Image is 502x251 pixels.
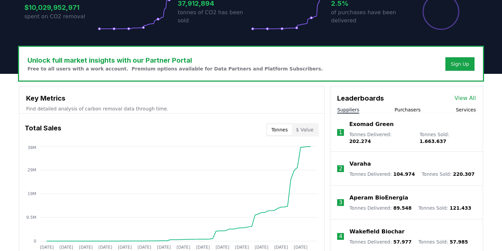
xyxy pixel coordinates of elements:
p: Free to all users with a work account. Premium options available for Data Partners and Platform S... [27,65,323,72]
span: 121.433 [450,205,471,211]
tspan: 9.5M [26,215,36,220]
span: 104.974 [393,171,415,177]
span: 57.985 [450,239,468,245]
span: 220.307 [453,171,475,177]
p: Tonnes Sold : [420,131,476,145]
p: 2 [339,165,342,173]
a: Aperam BioEnergia [349,194,408,202]
tspan: [DATE] [157,245,171,250]
p: 1 [339,128,342,137]
tspan: [DATE] [40,245,54,250]
span: 89.548 [393,205,411,211]
tspan: 0 [34,239,36,244]
span: 202.274 [349,139,371,144]
h3: Unlock full market insights with our Partner Portal [27,55,323,65]
tspan: 38M [27,145,36,150]
p: 4 [339,232,342,240]
a: Exomad Green [349,120,394,128]
p: Tonnes Delivered : [349,205,411,211]
tspan: [DATE] [235,245,249,250]
p: 3 [339,198,342,207]
h3: Total Sales [25,123,61,137]
h3: $10,029,952,971 [24,2,98,13]
button: Services [456,106,476,113]
p: Tonnes Sold : [422,171,475,177]
tspan: [DATE] [274,245,288,250]
a: View All [455,94,476,102]
p: Tonnes Sold : [418,238,468,245]
a: Sign Up [451,61,469,67]
p: Tonnes Sold : [418,205,471,211]
span: 57.977 [393,239,411,245]
button: Purchasers [394,106,421,113]
p: Tonnes Delivered : [349,171,415,177]
p: Tonnes Delivered : [349,238,411,245]
tspan: [DATE] [59,245,73,250]
tspan: [DATE] [118,245,132,250]
tspan: 19M [27,191,36,196]
p: spent on CO2 removal [24,13,98,21]
p: Tonnes Delivered : [349,131,413,145]
tspan: [DATE] [79,245,93,250]
tspan: 29M [27,168,36,172]
a: Wakefield Biochar [349,228,404,236]
button: $ Value [292,124,318,135]
tspan: [DATE] [216,245,230,250]
h3: Key Metrics [26,93,317,103]
button: Sign Up [445,57,475,71]
tspan: [DATE] [138,245,152,250]
p: tonnes of CO2 has been sold [178,8,251,25]
p: of purchases have been delivered [331,8,404,25]
tspan: [DATE] [255,245,269,250]
tspan: [DATE] [196,245,210,250]
tspan: [DATE] [294,245,308,250]
span: 1.663.637 [420,139,446,144]
button: Tonnes [267,124,292,135]
a: Varaha [349,160,371,168]
h3: Leaderboards [337,93,384,103]
button: Suppliers [337,106,359,113]
tspan: [DATE] [177,245,191,250]
tspan: [DATE] [98,245,112,250]
p: Find detailed analysis of carbon removal data through time. [26,105,317,112]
